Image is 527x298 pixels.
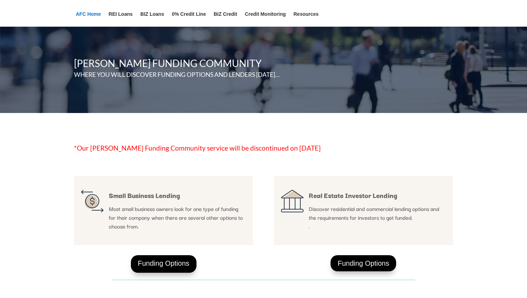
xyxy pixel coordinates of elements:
span: Real Estate Investor Lending [309,190,397,200]
a: Resources [294,12,319,27]
h2: [PERSON_NAME] FUNDING COMMUNITY [74,58,293,72]
a: Credit Monitoring [245,12,286,27]
h4: WHERE YOU WILL DISCOVER FUNDING OPTIONS AND LENDERS [DATE]… [74,72,293,81]
span: Small Business Lending [109,190,180,200]
span: *Our [PERSON_NAME] Funding Community service will be discontinued on [DATE] [74,144,321,152]
a: AFC Home [76,12,101,27]
p: Discover residential and commercial lending options and the requirements for investors to get fun... [309,204,446,231]
a: REI Loans [109,12,133,27]
a: BIZ Loans [140,12,164,27]
a: 0% Credit Line [172,12,206,27]
span: . [309,222,310,230]
p: Most small business owners look for one type of funding for their company when there are several ... [109,204,246,231]
a: BIZ Credit [214,12,237,27]
a: Funding Options [131,255,196,273]
a: Funding Options [331,255,396,271]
